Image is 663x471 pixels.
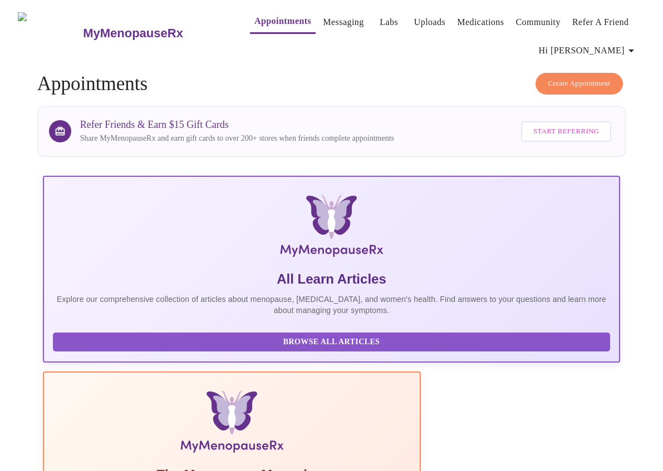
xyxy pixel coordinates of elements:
a: Uploads [414,14,446,30]
a: Community [515,14,561,30]
button: Medications [453,11,508,33]
img: MyMenopauseRx Logo [140,195,524,261]
button: Labs [371,11,407,33]
button: Refer a Friend [568,11,633,33]
button: Create Appointment [536,73,623,95]
a: Browse All Articles [53,336,613,346]
button: Messaging [318,11,368,33]
h5: All Learn Articles [53,270,611,288]
span: Browse All Articles [64,335,600,349]
a: Medications [457,14,504,30]
a: Messaging [323,14,364,30]
span: Hi [PERSON_NAME] [539,43,638,58]
button: Start Referring [521,121,611,142]
button: Hi [PERSON_NAME] [534,39,642,62]
a: Refer a Friend [572,14,629,30]
button: Appointments [250,10,316,34]
a: MyMenopauseRx [82,14,228,53]
h4: Appointments [37,73,626,95]
span: Create Appointment [548,77,611,90]
button: Browse All Articles [53,333,611,352]
a: Start Referring [518,116,614,147]
img: Menopause Manual [110,390,354,457]
a: Labs [380,14,398,30]
h3: Refer Friends & Earn $15 Gift Cards [80,119,394,131]
p: Explore our comprehensive collection of articles about menopause, [MEDICAL_DATA], and women's hea... [53,294,611,316]
a: Appointments [254,13,311,29]
span: Start Referring [533,125,599,138]
h3: MyMenopauseRx [83,26,183,41]
button: Community [511,11,565,33]
button: Uploads [410,11,450,33]
img: MyMenopauseRx Logo [18,12,82,54]
p: Share MyMenopauseRx and earn gift cards to over 200+ stores when friends complete appointments [80,133,394,144]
